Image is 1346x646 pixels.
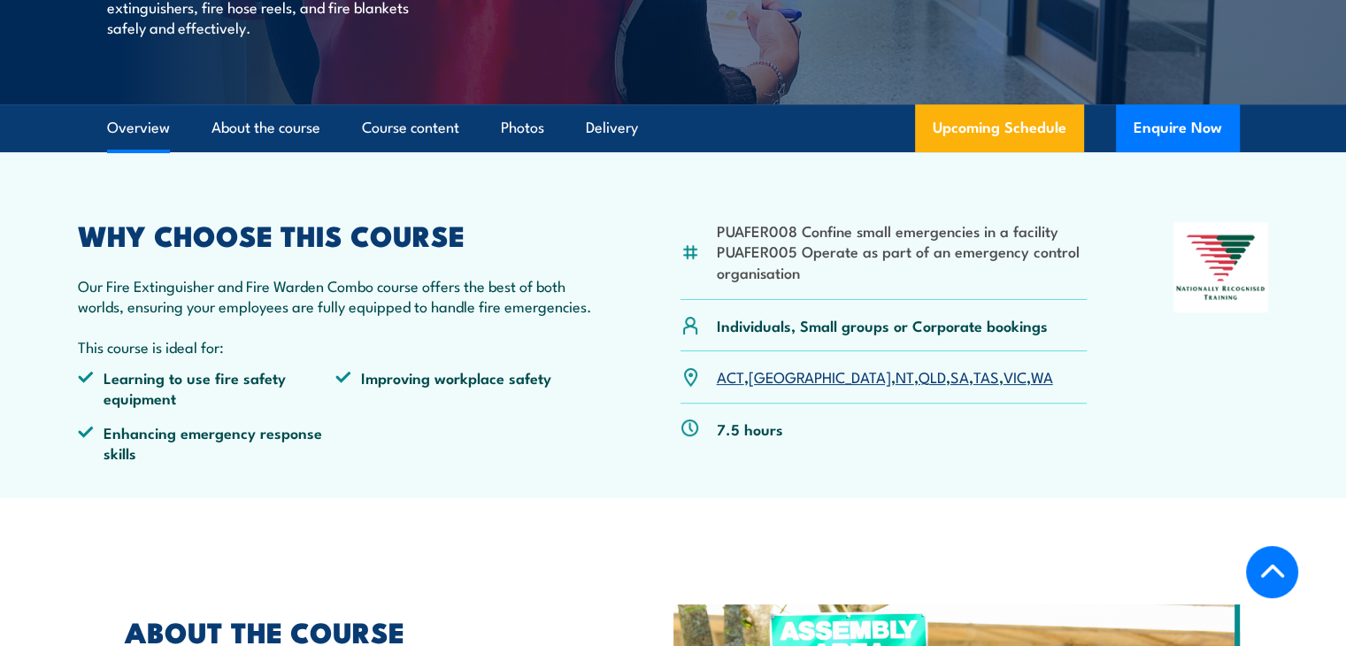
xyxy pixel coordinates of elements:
[1031,365,1053,387] a: WA
[717,366,1053,387] p: , , , , , , ,
[78,367,336,409] li: Learning to use fire safety equipment
[749,365,891,387] a: [GEOGRAPHIC_DATA]
[78,222,595,247] h2: WHY CHOOSE THIS COURSE
[78,422,336,464] li: Enhancing emergency response skills
[1116,104,1240,152] button: Enquire Now
[717,315,1048,335] p: Individuals, Small groups or Corporate bookings
[896,365,914,387] a: NT
[78,275,595,317] p: Our Fire Extinguisher and Fire Warden Combo course offers the best of both worlds, ensuring your ...
[501,104,544,151] a: Photos
[1004,365,1027,387] a: VIC
[78,336,595,357] p: This course is ideal for:
[362,104,459,151] a: Course content
[107,104,170,151] a: Overview
[950,365,969,387] a: SA
[919,365,946,387] a: QLD
[973,365,999,387] a: TAS
[1173,222,1269,312] img: Nationally Recognised Training logo.
[717,220,1088,241] li: PUAFER008 Confine small emergencies in a facility
[586,104,638,151] a: Delivery
[125,619,592,643] h2: ABOUT THE COURSE
[717,241,1088,282] li: PUAFER005 Operate as part of an emergency control organisation
[717,365,744,387] a: ACT
[212,104,320,151] a: About the course
[915,104,1084,152] a: Upcoming Schedule
[335,367,594,409] li: Improving workplace safety
[717,419,783,439] p: 7.5 hours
